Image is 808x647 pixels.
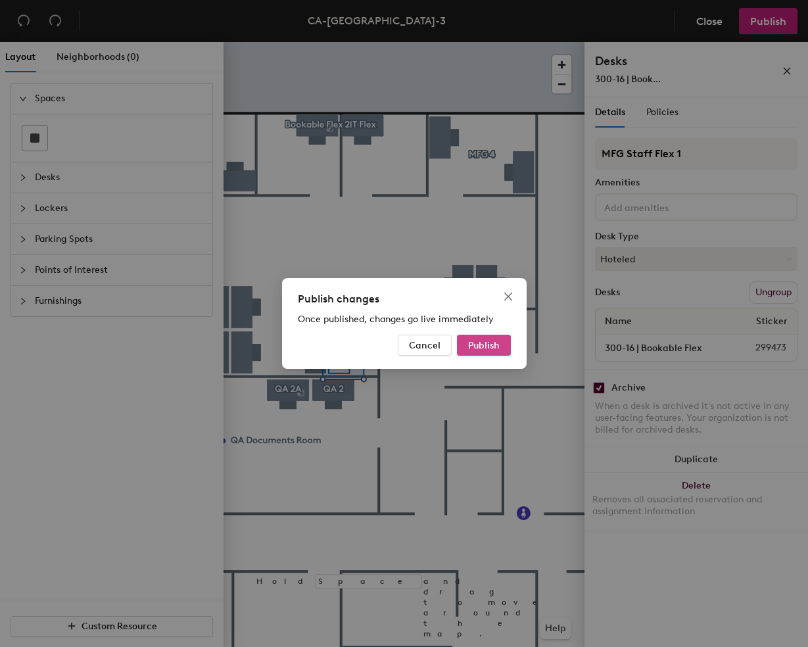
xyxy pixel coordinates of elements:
[298,291,511,307] div: Publish changes
[398,335,452,356] button: Cancel
[498,286,519,307] button: Close
[409,340,440,351] span: Cancel
[498,291,519,302] span: Close
[298,314,494,325] span: Once published, changes go live immediately
[503,291,513,302] span: close
[468,340,500,351] span: Publish
[457,335,511,356] button: Publish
